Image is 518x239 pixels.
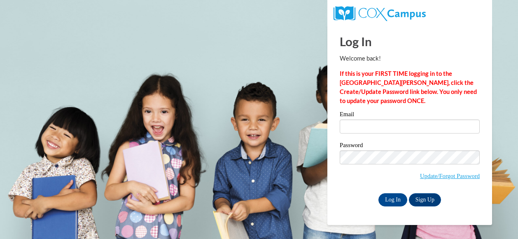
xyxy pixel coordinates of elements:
a: Update/Forgot Password [420,173,480,179]
p: Welcome back! [340,54,480,63]
a: Sign Up [409,193,441,206]
input: Log In [378,193,407,206]
label: Email [340,111,480,119]
strong: If this is your FIRST TIME logging in to the [GEOGRAPHIC_DATA][PERSON_NAME], click the Create/Upd... [340,70,477,104]
h1: Log In [340,33,480,50]
img: COX Campus [334,6,426,21]
label: Password [340,142,480,150]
